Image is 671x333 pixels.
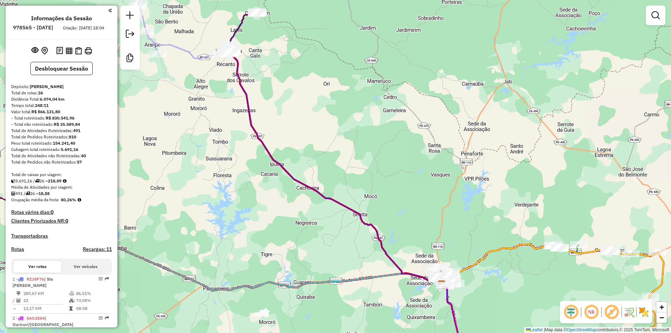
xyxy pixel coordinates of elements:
[11,184,112,190] div: Média de Atividades por viagem:
[78,198,81,202] em: Média calculada utilizando a maior ocupação (%Peso ou %Cubagem) de cada rota da sessão. Rotas cro...
[437,280,446,289] img: Jodibe Sertão
[40,45,49,56] button: Centralizar mapa no depósito ou ponto de apoio
[11,179,15,183] i: Cubagem total roteirizado
[46,115,74,121] strong: R$ 830.541,96
[11,102,112,109] div: Tempo total:
[76,297,109,304] td: 73,08%
[77,159,82,165] strong: 57
[11,140,112,146] div: Peso total roteirizado:
[61,147,78,152] strong: 5.691,16
[16,291,21,296] i: Distância Total
[13,24,53,31] h6: 978565 - [DATE]
[30,84,64,89] strong: [PERSON_NAME]
[105,277,109,281] em: Rota exportada
[69,306,73,311] i: Tempo total em rota
[11,191,15,196] i: Total de Atividades
[11,121,112,128] div: - Total não roteirizado:
[11,109,112,115] div: Valor total:
[61,197,76,202] strong: 80,26%
[11,134,112,140] div: Total de Pedidos Roteirizados:
[11,218,112,224] h4: Clientes Priorizados NR:
[11,96,112,102] div: Distância Total:
[108,6,112,14] a: Clique aqui para minimizar o painel
[649,8,663,22] a: Exibir filtros
[51,209,53,215] strong: 0
[27,276,44,282] span: RZJ8F76
[99,277,103,281] em: Opções
[13,297,16,304] td: /
[638,306,649,318] img: Exibir/Ocultar setores
[83,46,93,56] button: Imprimir Rotas
[11,115,112,121] div: - Total roteirizado:
[11,146,112,153] div: Cubagem total roteirizado:
[26,191,30,196] i: Total de rotas
[83,246,112,252] h4: Recargas: 11
[11,197,59,202] span: Ocupação média da frota:
[48,178,62,183] strong: 218,89
[11,246,24,252] a: Rotas
[16,298,21,303] i: Total de Atividades
[64,46,74,55] button: Visualizar relatório de Roteirização
[659,313,664,322] span: −
[13,305,16,312] td: =
[11,128,112,134] div: Total de Atividades Roteirizadas:
[99,316,103,320] em: Opções
[524,327,671,333] div: Map data © contributors,© 2025 TomTom, Microsoft
[63,179,66,183] i: Meta Caixas/viagem: 1,00 Diferença: 217,89
[38,191,50,196] strong: 18,88
[53,140,75,146] strong: 154.241,40
[11,233,112,239] h4: Transportadoras
[69,298,74,303] i: % de utilização da cubagem
[11,172,112,178] div: Total de caixas por viagem:
[603,304,620,320] span: Exibir rótulo
[40,96,65,102] strong: 6.074,04 km
[656,312,667,323] a: Zoom out
[11,159,112,165] div: Total de Pedidos não Roteirizados:
[123,27,137,43] a: Exportar sessão
[11,190,112,197] div: 491 / 26 =
[30,62,93,75] button: Desbloquear Sessão
[81,153,86,158] strong: 40
[65,218,68,224] strong: 0
[567,327,597,332] a: OpenStreetMap
[583,304,600,320] span: Ocultar NR
[526,327,543,332] a: Leaflet
[544,327,545,332] span: |
[74,46,83,56] button: Visualizar Romaneio
[123,51,137,67] a: Criar modelo
[13,276,53,288] span: 1 -
[54,122,80,127] strong: R$ 35.589,84
[11,84,112,90] div: Depósito:
[11,209,112,215] h4: Rotas vários dias:
[31,15,92,22] h4: Informações da Sessão
[76,290,109,297] td: 86,51%
[62,261,110,273] button: Ver veículos
[69,291,74,296] i: % de utilização do peso
[30,45,40,56] button: Exibir sessão original
[11,178,112,184] div: 5.691,16 / 26 =
[55,45,64,56] button: Logs desbloquear sessão
[69,134,76,139] strong: 810
[76,305,109,312] td: 08:08
[31,109,60,114] strong: R$ 866.131,80
[11,90,112,96] div: Total de rotas:
[23,290,69,297] td: 289,67 KM
[73,128,80,133] strong: 491
[35,179,39,183] i: Total de rotas
[23,297,69,304] td: 22
[38,90,43,95] strong: 26
[105,316,109,320] em: Rota exportada
[623,306,635,318] img: Fluxo de ruas
[13,261,62,273] button: Ver rotas
[659,303,664,311] span: +
[123,8,137,24] a: Nova sessão e pesquisa
[27,316,45,321] span: SAO2E84
[60,25,107,31] div: Criação: [DATE] 18:04
[35,103,49,108] strong: 248:11
[656,302,667,312] a: Zoom in
[23,305,69,312] td: 13,17 KM
[563,304,579,320] span: Ocultar deslocamento
[11,153,112,159] div: Total de Atividades não Roteirizadas:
